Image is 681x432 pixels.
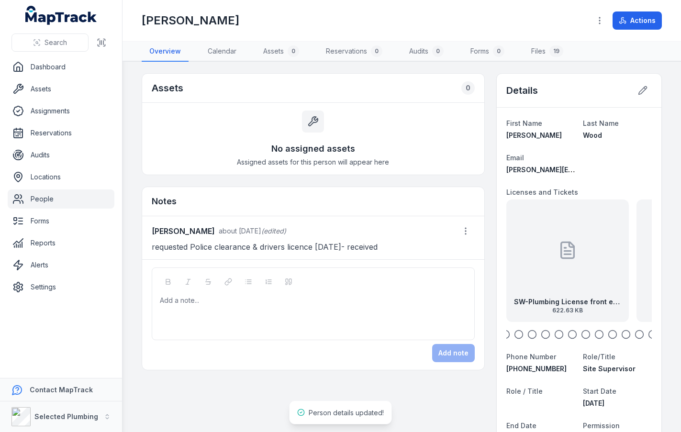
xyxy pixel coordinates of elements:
span: Start Date [583,387,616,395]
span: [PERSON_NAME] [506,131,562,139]
span: about [DATE] [219,227,261,235]
span: Site Supervisor [583,365,636,373]
h2: Details [506,84,538,97]
a: Reservations0 [318,42,390,62]
span: Licenses and Tickets [506,188,578,196]
span: End Date [506,421,536,430]
span: [DATE] [583,399,604,407]
strong: SW-Plumbing License front exp [DATE] [514,297,621,307]
a: Alerts [8,255,114,275]
h3: No assigned assets [271,142,355,155]
span: 622.63 KB [514,307,621,314]
a: Assignments [8,101,114,121]
h1: [PERSON_NAME] [142,13,239,28]
a: Settings [8,277,114,297]
div: 0 [371,45,382,57]
p: requested Police clearance & drivers licence [DATE]- received [152,240,475,254]
a: Reports [8,233,114,253]
strong: [PERSON_NAME] [152,225,215,237]
button: Actions [613,11,662,30]
span: Assigned assets for this person will appear here [237,157,389,167]
time: 7/14/2025, 11:17:59 AM [219,227,261,235]
a: Forms [8,211,114,231]
strong: Selected Plumbing [34,412,98,421]
span: Wood [583,131,602,139]
span: Permission [583,421,620,430]
span: Last Name [583,119,619,127]
a: Forms0 [463,42,512,62]
div: 0 [288,45,299,57]
span: Role/Title [583,353,615,361]
h2: Assets [152,81,183,95]
span: [PHONE_NUMBER] [506,365,567,373]
div: 19 [549,45,563,57]
a: Calendar [200,42,244,62]
a: People [8,189,114,209]
a: Files19 [524,42,571,62]
time: 8/9/2017, 12:00:00 AM [583,399,604,407]
span: Role / Title [506,387,543,395]
div: 0 [432,45,444,57]
span: Phone Number [506,353,556,361]
a: Assets [8,79,114,99]
div: 0 [461,81,475,95]
div: 0 [493,45,504,57]
a: Overview [142,42,189,62]
a: Locations [8,167,114,187]
button: Search [11,33,89,52]
span: [PERSON_NAME][EMAIL_ADDRESS][DOMAIN_NAME] [506,166,677,174]
a: Audits [8,145,114,165]
a: MapTrack [25,6,97,25]
span: Person details updated! [309,409,384,417]
h3: Notes [152,195,177,208]
a: Reservations [8,123,114,143]
a: Audits0 [402,42,451,62]
span: Email [506,154,524,162]
a: Dashboard [8,57,114,77]
span: Search [45,38,67,47]
strong: Contact MapTrack [30,386,93,394]
a: Assets0 [256,42,307,62]
span: (edited) [261,227,286,235]
span: First Name [506,119,542,127]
